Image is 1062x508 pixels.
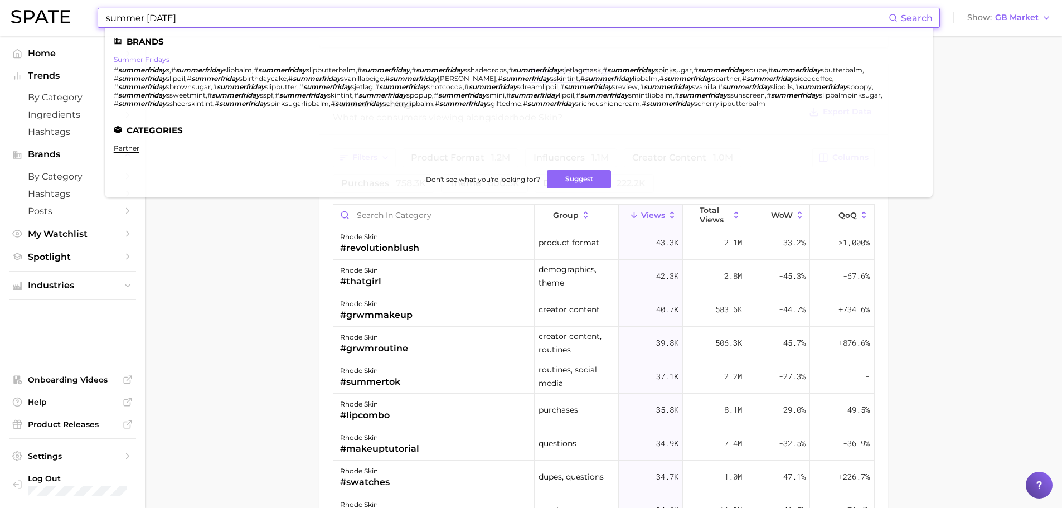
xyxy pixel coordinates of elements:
[340,230,419,244] div: rhode skin
[114,91,118,99] span: #
[439,99,487,108] em: summerfriday
[779,437,806,450] span: -32.5%
[561,66,601,74] span: sjetlagmask
[333,260,874,293] button: rhode skin#thatgirldemographics, theme42.3k2.8m-45.3%-67.6%
[260,91,273,99] span: sspf
[865,370,870,383] span: -
[487,99,521,108] span: sgiftedme
[794,74,832,83] span: sicedcoffee
[166,66,169,74] span: s
[535,205,619,226] button: group
[114,66,118,74] span: #
[438,91,486,99] em: summerfriday
[166,74,185,83] span: slipoil
[656,336,678,350] span: 39.8k
[644,83,692,91] em: summerfriday
[340,308,413,322] div: #grwmmakeup
[406,91,432,99] span: spopup
[722,83,770,91] em: summerfriday
[9,371,136,388] a: Onboarding Videos
[724,437,742,450] span: 7.4m
[340,297,413,311] div: rhode skin
[212,83,217,91] span: #
[114,125,924,135] li: Categories
[171,66,176,74] span: #
[212,91,260,99] em: summerfriday
[715,336,742,350] span: 506.3k
[207,91,212,99] span: #
[679,91,727,99] em: summerfriday
[340,364,400,378] div: rhode skin
[28,48,117,59] span: Home
[265,83,297,91] span: slipbutter
[28,71,117,81] span: Trends
[340,442,419,456] div: #makeuptutorial
[843,437,870,450] span: -36.9%
[341,74,384,83] span: svanillabeige
[383,99,433,108] span: scherrylipbalm
[118,83,166,91] em: summerfriday
[659,74,664,83] span: #
[527,99,575,108] em: summerfriday
[434,91,438,99] span: #
[114,55,169,64] a: summer fridays
[9,448,136,465] a: Settings
[580,91,628,99] em: summerfriday
[464,66,507,74] span: sshadedrops
[187,74,191,83] span: #
[340,476,390,489] div: #swatches
[411,66,416,74] span: #
[351,83,373,91] span: sjetlag
[219,99,267,108] em: summerfriday
[727,91,765,99] span: ssunscreen
[575,99,640,108] span: srichcushioncream
[340,342,408,355] div: #grwmroutine
[28,206,117,216] span: Posts
[191,74,239,83] em: summerfriday
[166,99,213,108] span: ssheerskintint
[585,74,633,83] em: summerfriday
[810,205,874,226] button: QoQ
[779,269,806,283] span: -45.3%
[675,91,679,99] span: #
[258,66,306,74] em: summerfriday
[724,470,742,483] span: 1.0m
[9,45,136,62] a: Home
[794,83,799,91] span: #
[560,83,564,91] span: #
[694,66,698,74] span: #
[628,91,673,99] span: smintlipbalm
[166,91,206,99] span: ssweetmint
[9,277,136,294] button: Industries
[742,74,746,83] span: #
[502,74,550,83] em: summerfriday
[843,403,870,417] span: -49.5%
[340,275,381,288] div: #thatgirl
[357,66,362,74] span: #
[838,336,870,350] span: +876.6%
[340,409,390,422] div: #lipcombo
[821,66,862,74] span: sbutterbalm
[118,99,166,108] em: summerfriday
[379,83,427,91] em: summerfriday
[773,66,821,74] em: summerfriday
[333,205,534,226] input: Search in category
[964,11,1054,25] button: ShowGB Market
[267,99,329,108] span: spinksugarlipbalm
[340,375,400,389] div: #summertok
[539,303,600,316] span: creator content
[333,461,874,494] button: rhode skin#swatchesdupes, questions34.7k1.0m-47.1%+226.7%
[105,8,889,27] input: Search here for a brand, industry, or ingredient
[779,236,806,249] span: -33.2%
[664,74,712,83] em: summerfriday
[779,470,806,483] span: -47.1%
[767,91,771,99] span: #
[553,211,579,220] span: group
[995,14,1039,21] span: GB Market
[517,83,558,91] span: sdreamlipoil
[331,99,335,108] span: #
[114,66,910,108] div: , , , , , , , , , , , , , , , , , , , , , , , , , , , , , , , , , , , , , , , ,
[718,83,722,91] span: #
[539,437,576,450] span: questions
[700,206,729,224] span: Total Views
